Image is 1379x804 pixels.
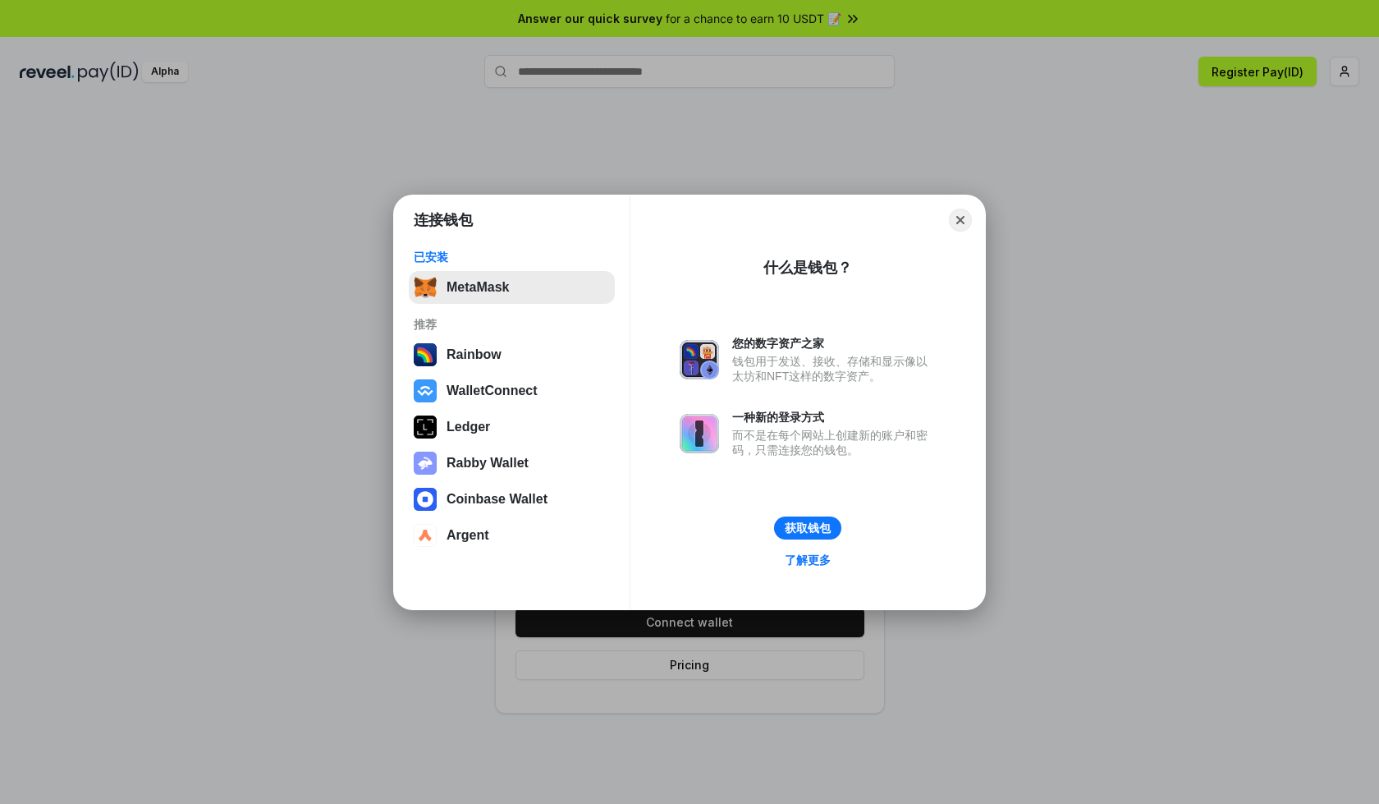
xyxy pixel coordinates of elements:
[949,209,972,232] button: Close
[409,338,615,371] button: Rainbow
[414,250,610,264] div: 已安装
[409,519,615,552] button: Argent
[414,524,437,547] img: svg+xml,%3Csvg%20width%3D%2228%22%20height%3D%2228%22%20viewBox%3D%220%200%2028%2028%22%20fill%3D...
[447,384,538,398] div: WalletConnect
[732,336,936,351] div: 您的数字资产之家
[447,528,489,543] div: Argent
[732,410,936,425] div: 一种新的登录方式
[732,428,936,457] div: 而不是在每个网站上创建新的账户和密码，只需连接您的钱包。
[409,374,615,407] button: WalletConnect
[414,317,610,332] div: 推荐
[785,521,831,535] div: 获取钱包
[680,414,719,453] img: svg+xml,%3Csvg%20xmlns%3D%22http%3A%2F%2Fwww.w3.org%2F2000%2Fsvg%22%20fill%3D%22none%22%20viewBox...
[732,354,936,384] div: 钱包用于发送、接收、存储和显示像以太坊和NFT这样的数字资产。
[414,488,437,511] img: svg+xml,%3Csvg%20width%3D%2228%22%20height%3D%2228%22%20viewBox%3D%220%200%2028%2028%22%20fill%3D...
[414,379,437,402] img: svg+xml,%3Csvg%20width%3D%2228%22%20height%3D%2228%22%20viewBox%3D%220%200%2028%2028%22%20fill%3D...
[414,343,437,366] img: svg+xml,%3Csvg%20width%3D%22120%22%20height%3D%22120%22%20viewBox%3D%220%200%20120%20120%22%20fil...
[447,492,547,507] div: Coinbase Wallet
[774,517,841,540] button: 获取钱包
[785,553,831,567] div: 了解更多
[680,340,719,379] img: svg+xml,%3Csvg%20xmlns%3D%22http%3A%2F%2Fwww.w3.org%2F2000%2Fsvg%22%20fill%3D%22none%22%20viewBox...
[409,411,615,443] button: Ledger
[447,280,509,295] div: MetaMask
[414,210,473,230] h1: 连接钱包
[409,447,615,480] button: Rabby Wallet
[414,276,437,299] img: svg+xml,%3Csvg%20fill%3D%22none%22%20height%3D%2233%22%20viewBox%3D%220%200%2035%2033%22%20width%...
[447,420,490,434] div: Ledger
[409,271,615,304] button: MetaMask
[447,347,502,362] div: Rainbow
[763,258,852,278] div: 什么是钱包？
[775,549,841,571] a: 了解更多
[414,416,437,439] img: svg+xml,%3Csvg%20xmlns%3D%22http%3A%2F%2Fwww.w3.org%2F2000%2Fsvg%22%20width%3D%2228%22%20height%3...
[409,483,615,516] button: Coinbase Wallet
[447,456,529,471] div: Rabby Wallet
[414,452,437,475] img: svg+xml,%3Csvg%20xmlns%3D%22http%3A%2F%2Fwww.w3.org%2F2000%2Fsvg%22%20fill%3D%22none%22%20viewBox...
